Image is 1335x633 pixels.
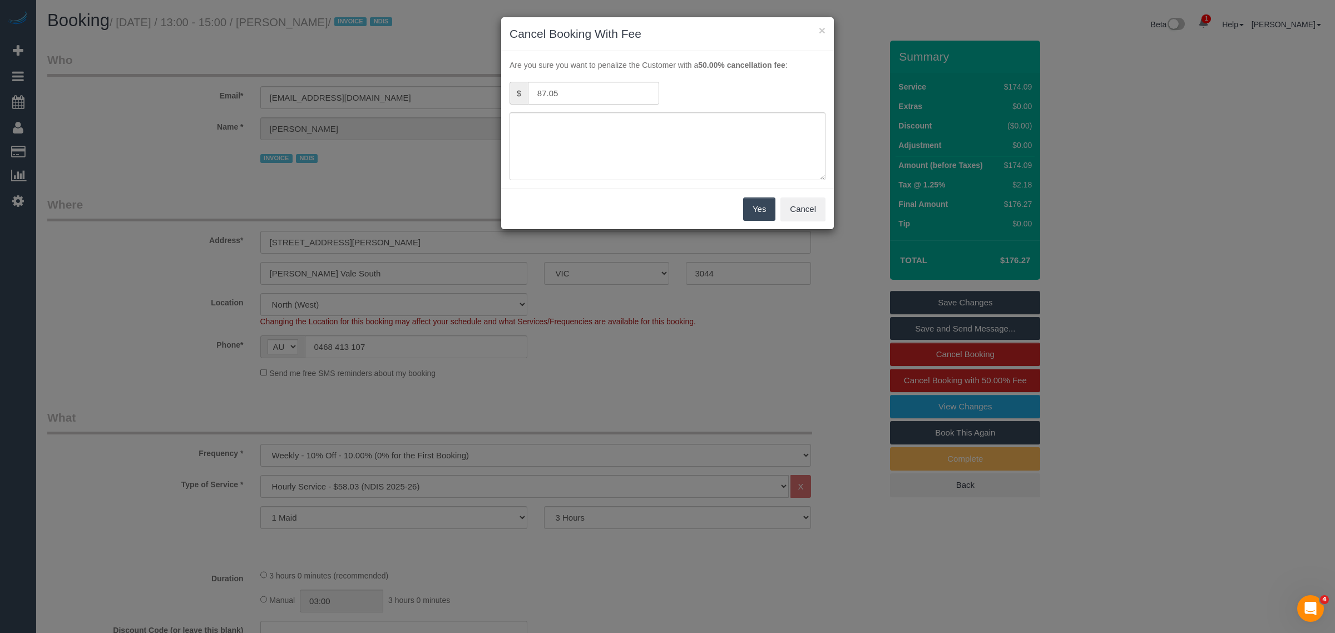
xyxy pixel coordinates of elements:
button: Cancel [780,197,825,221]
span: 4 [1320,595,1329,604]
button: Yes [743,197,775,221]
button: × [819,24,825,36]
iframe: Intercom live chat [1297,595,1324,622]
h3: Cancel Booking With Fee [510,26,825,42]
p: Are you sure you want to penalize the Customer with a : [510,60,825,71]
span: $ [510,82,528,105]
strong: 50.00% cancellation fee [698,61,785,70]
sui-modal: Cancel Booking With Fee [501,17,834,229]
